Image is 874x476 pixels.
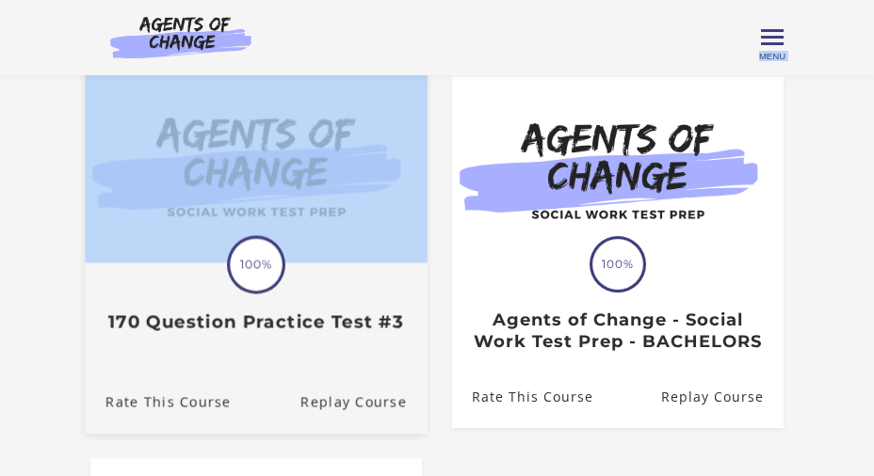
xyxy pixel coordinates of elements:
span: Toggle menu [761,36,784,39]
img: Agents of Change Logo [90,15,271,58]
a: 170 Question Practice Test #3: Rate This Course [85,371,231,434]
span: Menu [759,51,785,61]
span: 100% [592,239,643,290]
button: Toggle menu Menu [761,26,784,49]
a: Agents of Change - Social Work Test Prep - BACHELORS: Resume Course [661,367,784,428]
a: Agents of Change - Social Work Test Prep - BACHELORS: Rate This Course [452,367,593,428]
span: 100% [230,239,283,292]
h3: 170 Question Practice Test #3 [105,311,407,333]
h3: Agents of Change - Social Work Test Prep - BACHELORS [472,309,763,352]
a: 170 Question Practice Test #3: Resume Course [300,371,428,434]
